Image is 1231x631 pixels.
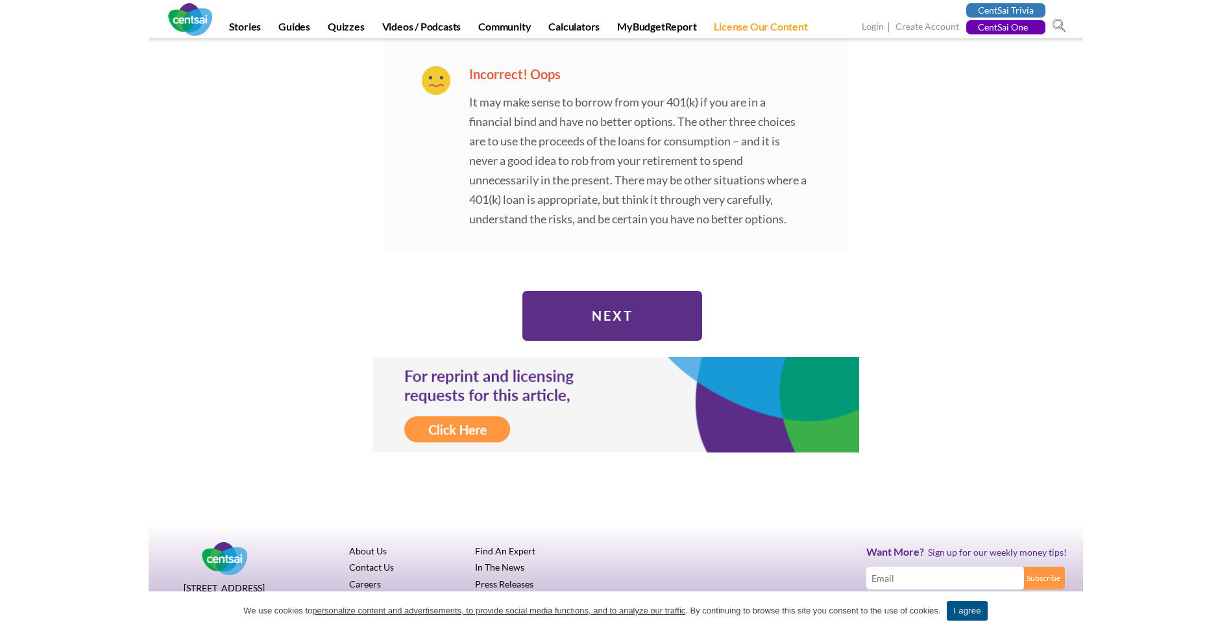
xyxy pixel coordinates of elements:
[372,357,859,452] img: Cnt-Lic-Banner-Desktop.png
[469,66,810,229] p: It may make sense to borrow from your 401(k) if you are in a financial bind and have no better op...
[541,20,607,38] a: Calculators
[221,20,269,38] a: Stories
[862,21,884,34] a: Login
[469,66,561,82] div: Incorrect! Oops
[896,21,959,34] a: Create Account
[475,562,524,573] a: In The News
[349,578,381,589] a: Careers
[349,562,394,573] a: Contact Us
[349,545,387,556] a: About Us
[866,546,1067,558] h3: Sign up for our weekly money tips!
[182,582,267,626] p: [STREET_ADDRESS] [GEOGRAPHIC_DATA], [US_STATE] 11215
[1022,567,1065,589] input: Subscribe
[271,20,318,38] a: Guides
[475,545,535,556] a: Find An Expert
[470,20,539,38] a: Community
[706,20,815,38] a: License Our Content
[966,20,1045,34] a: CentSai One
[168,3,212,36] img: CentSai
[475,578,533,589] a: Press Releases
[202,542,247,576] img: Centsai
[866,545,928,558] span: Want More?
[947,601,987,621] a: I agree
[320,20,372,38] a: Quizzes
[866,567,1024,589] input: Email
[1208,604,1221,617] a: I agree
[966,3,1045,18] a: CentSai Trivia
[609,20,704,38] a: MyBudgetReport
[312,606,685,615] u: personalize content and advertisements, to provide social media functions, and to analyze our tra...
[886,19,894,34] span: |
[522,291,702,341] input: Next
[374,20,469,38] a: Videos / Podcasts
[243,604,940,617] span: We use cookies to . By continuing to browse this site you consent to the use of cookies.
